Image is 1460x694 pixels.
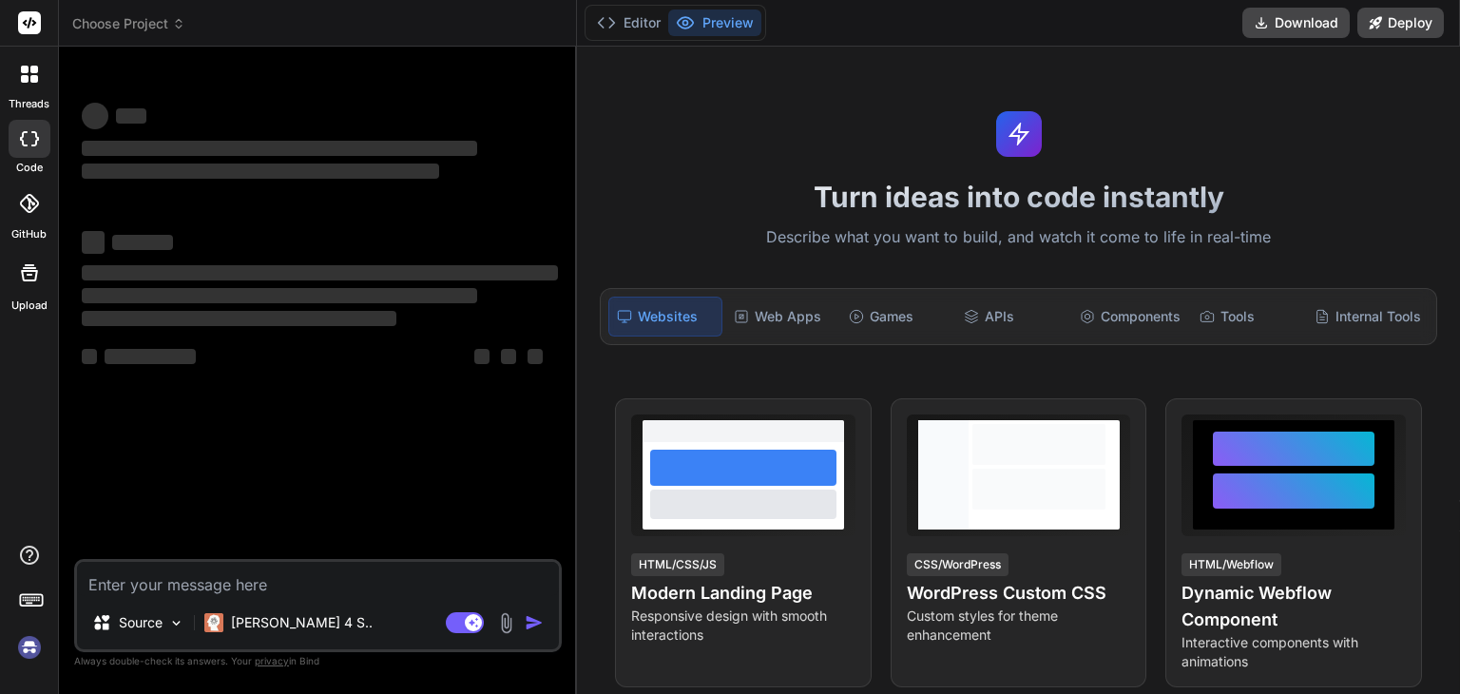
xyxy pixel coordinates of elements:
div: Websites [608,297,721,337]
img: Claude 4 Sonnet [204,613,223,632]
div: CSS/WordPress [907,553,1009,576]
span: ‌ [82,141,477,156]
span: ‌ [528,349,543,364]
span: Choose Project [72,14,185,33]
h4: WordPress Custom CSS [907,580,1131,607]
span: ‌ [112,235,173,250]
div: Web Apps [726,297,837,337]
button: Deploy [1357,8,1444,38]
button: Preview [668,10,761,36]
span: ‌ [82,288,477,303]
span: ‌ [105,349,196,364]
span: ‌ [474,349,490,364]
label: GitHub [11,226,47,242]
p: Custom styles for theme enhancement [907,607,1131,645]
p: Always double-check its answers. Your in Bind [74,652,562,670]
span: ‌ [82,349,97,364]
label: Upload [11,298,48,314]
span: View Prompt [766,414,848,434]
span: View Prompt [1316,414,1398,434]
button: Download [1242,8,1350,38]
h4: Dynamic Webflow Component [1181,580,1406,633]
span: ‌ [501,349,516,364]
span: ‌ [82,311,396,326]
div: APIs [956,297,1067,337]
h1: Turn ideas into code instantly [588,180,1449,214]
div: HTML/CSS/JS [631,553,724,576]
span: ‌ [82,164,439,179]
img: icon [525,613,544,632]
span: ‌ [82,265,558,280]
div: Internal Tools [1307,297,1429,337]
span: ‌ [116,108,146,124]
div: Games [841,297,952,337]
p: Source [119,613,163,632]
p: Responsive design with smooth interactions [631,607,855,645]
img: Pick Models [168,615,184,631]
p: Interactive components with animations [1181,633,1406,671]
div: Tools [1192,297,1303,337]
div: HTML/Webflow [1181,553,1281,576]
label: threads [9,96,49,112]
button: Editor [589,10,668,36]
span: ‌ [82,103,108,129]
span: View Prompt [1041,414,1123,434]
p: Describe what you want to build, and watch it come to life in real-time [588,225,1449,250]
img: attachment [495,612,517,634]
p: [PERSON_NAME] 4 S.. [231,613,373,632]
h4: Modern Landing Page [631,580,855,607]
label: code [16,160,43,176]
span: ‌ [82,231,105,254]
span: privacy [255,655,289,666]
div: Components [1072,297,1188,337]
img: signin [13,631,46,664]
